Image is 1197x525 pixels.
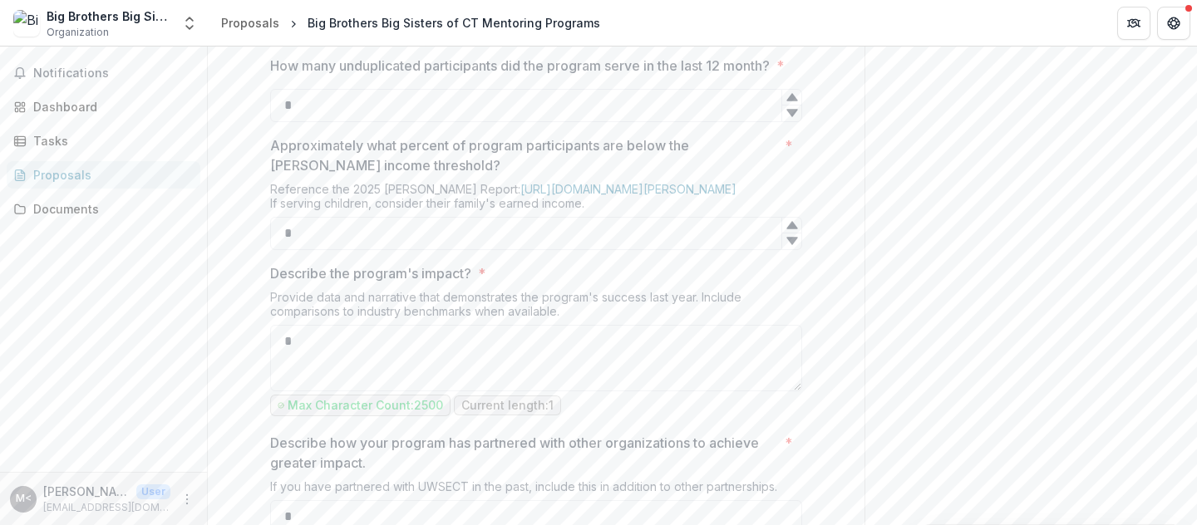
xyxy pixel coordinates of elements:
[214,11,286,35] a: Proposals
[221,14,279,32] div: Proposals
[1157,7,1190,40] button: Get Help
[33,200,187,218] div: Documents
[520,182,736,196] a: [URL][DOMAIN_NAME][PERSON_NAME]
[308,14,600,32] div: Big Brothers Big Sisters of CT Mentoring Programs
[33,66,194,81] span: Notifications
[136,484,170,499] p: User
[270,433,778,473] p: Describe how your program has partnered with other organizations to achieve greater impact.
[33,132,187,150] div: Tasks
[7,161,200,189] a: Proposals
[47,25,109,40] span: Organization
[33,166,187,184] div: Proposals
[270,182,802,217] div: Reference the 2025 [PERSON_NAME] Report: If serving children, consider their family's earned income.
[288,399,443,413] p: Max Character Count: 2500
[270,263,471,283] p: Describe the program's impact?
[43,483,130,500] p: [PERSON_NAME] <[EMAIL_ADDRESS][DOMAIN_NAME]>
[43,500,170,515] p: [EMAIL_ADDRESS][DOMAIN_NAME]
[177,489,197,509] button: More
[178,7,201,40] button: Open entity switcher
[270,290,802,325] div: Provide data and narrative that demonstrates the program's success last year. Include comparisons...
[214,11,607,35] nav: breadcrumb
[270,135,778,175] p: Approximately what percent of program participants are below the [PERSON_NAME] income threshold?
[7,60,200,86] button: Notifications
[33,98,187,115] div: Dashboard
[7,195,200,223] a: Documents
[47,7,171,25] div: Big Brothers Big Sisters of [US_STATE], Inc
[270,479,802,500] div: If you have partnered with UWSECT in the past, include this in addition to other partnerships.
[270,56,770,76] p: How many unduplicated participants did the program serve in the last 12 month?
[7,93,200,120] a: Dashboard
[1117,7,1150,40] button: Partners
[461,399,554,413] p: Current length: 1
[13,10,40,37] img: Big Brothers Big Sisters of Connecticut, Inc
[7,127,200,155] a: Tasks
[16,493,32,504] div: Melissa Tritinger <grantsadmin@ctbigs.org>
